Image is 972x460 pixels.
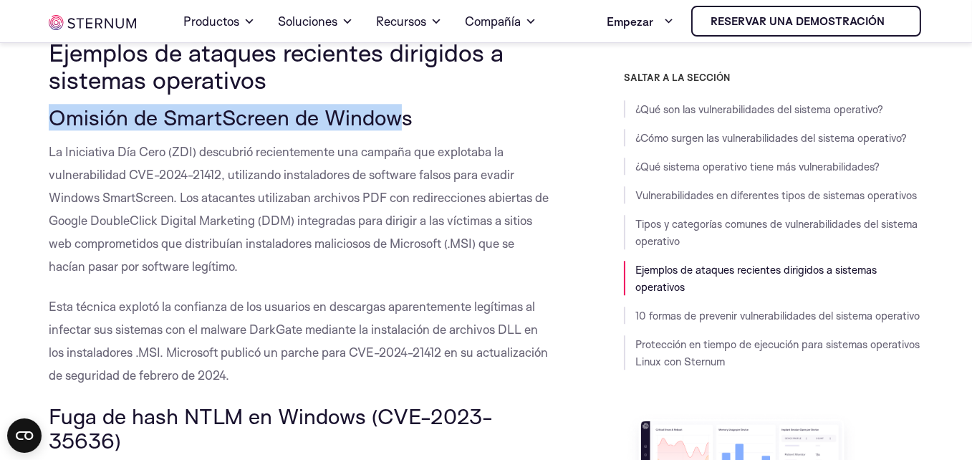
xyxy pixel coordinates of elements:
a: Protección en tiempo de ejecución para sistemas operativos Linux con Sternum [635,337,920,368]
font: Soluciones [278,14,337,29]
a: Reservar una demostración [691,6,921,37]
a: Tipos y categorías comunes de vulnerabilidades del sistema operativo [635,217,918,248]
a: Vulnerabilidades en diferentes tipos de sistemas operativos [635,188,917,202]
a: Ejemplos de ataques recientes dirigidos a sistemas operativos [635,263,877,294]
a: Empezar [607,7,674,36]
font: Empezar [607,14,653,29]
font: Reservar una demostración [711,14,885,28]
font: Fuga de hash NTLM en Windows (CVE-2023-35636) [49,403,493,454]
font: SALTAR A LA SECCIÓN [624,72,730,83]
font: Esta técnica explotó la confianza de los usuarios en descargas aparentemente legítimas al infecta... [49,299,548,383]
font: Omisión de SmartScreen de Windows [49,104,413,130]
a: 10 formas de prevenir vulnerabilidades del sistema operativo [635,309,920,322]
button: Abrir el widget CMP [7,418,42,453]
font: Ejemplos de ataques recientes dirigidos a sistemas operativos [49,37,504,95]
font: Compañía [465,14,521,29]
img: esternón iot [890,16,902,27]
a: ¿Cómo surgen las vulnerabilidades del sistema operativo? [635,131,907,145]
font: Recursos [376,14,426,29]
a: ¿Qué son las vulnerabilidades del sistema operativo? [635,102,883,116]
a: ¿Qué sistema operativo tiene más vulnerabilidades? [635,160,880,173]
img: esternón iot [49,15,136,29]
font: La Iniciativa Día Cero (ZDI) descubrió recientemente una campaña que explotaba la vulnerabilidad ... [49,144,549,274]
font: Productos [183,14,239,29]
